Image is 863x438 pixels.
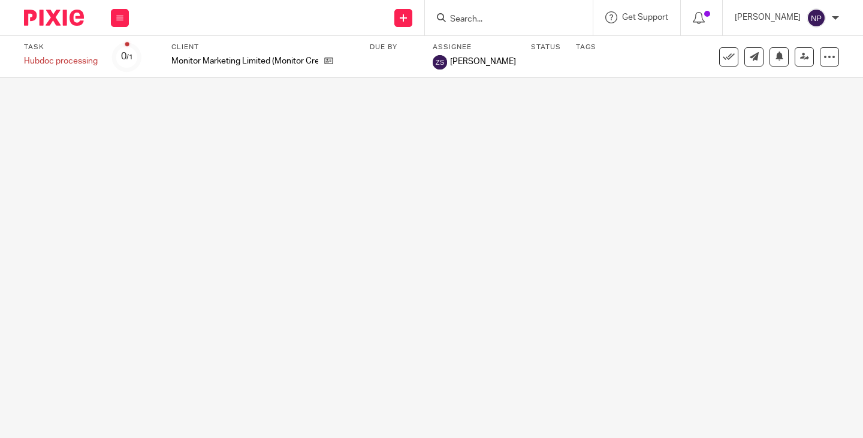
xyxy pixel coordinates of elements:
[24,43,98,52] label: Task
[735,11,801,23] p: [PERSON_NAME]
[531,43,561,52] label: Status
[622,13,668,22] span: Get Support
[126,54,133,61] small: /1
[433,55,447,70] img: Zach Sullivan
[576,43,596,52] label: Tags
[24,10,84,26] img: Pixie
[324,56,333,65] i: Open client page
[121,50,133,64] div: 0
[450,56,516,68] span: [PERSON_NAME]
[24,55,98,67] div: Hubdoc processing
[433,43,516,52] label: Assignee
[171,43,355,52] label: Client
[807,8,826,28] img: svg%3E
[370,43,418,52] label: Due by
[171,55,318,67] p: Monitor Marketing Limited (Monitor Creative)
[449,14,557,25] input: Search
